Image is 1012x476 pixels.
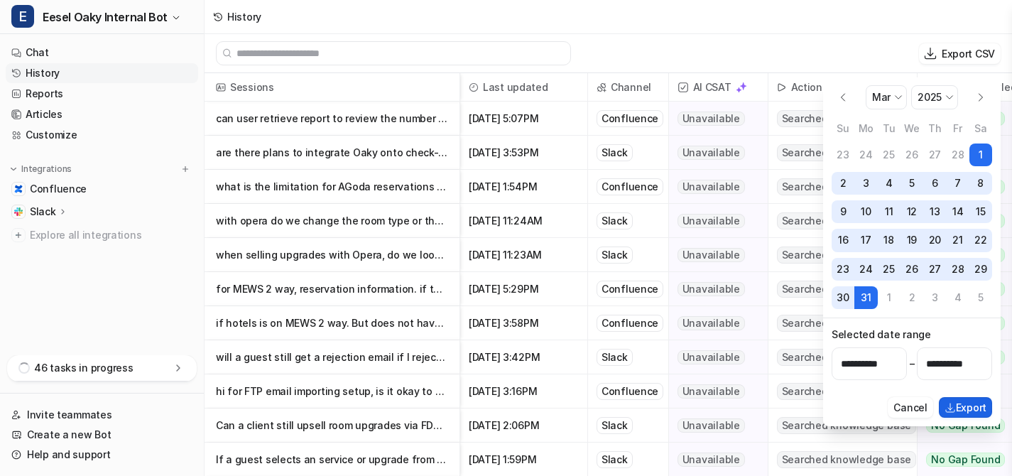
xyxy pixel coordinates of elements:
[777,451,916,468] span: Searched knowledge base
[466,409,582,443] span: [DATE] 2:06PM
[832,86,854,109] button: Go to the Previous Month
[597,315,663,332] div: Confluence
[6,63,198,83] a: History
[777,281,916,298] span: Searched knowledge base
[777,212,916,229] span: Searched knowledge base
[923,172,946,195] button: Thursday, March 6th, 2025, selected
[216,238,448,272] p: when selling upgrades with Opera, do we look at the rooms available in the hotel
[597,212,633,229] div: Slack
[216,340,448,374] p: will a guest still get a rejection email if I reject a pending deal from a stay
[678,384,745,399] span: Unavailable
[969,120,992,136] th: Saturday
[6,445,198,465] a: Help and support
[678,248,745,262] span: Unavailable
[832,172,854,195] button: Sunday, March 2nd, 2025, selected
[969,286,992,309] button: Saturday, April 5th, 2025
[854,200,877,223] button: Monday, March 10th, 2025, selected
[6,225,198,245] a: Explore all integrations
[926,418,1005,433] span: No Gap Found
[854,286,877,309] button: Monday, March 31st, 2025, selected
[923,200,946,223] button: Thursday, March 13th, 2025, selected
[946,258,969,281] button: Friday, March 28th, 2025, selected
[832,327,992,342] label: Selected date range
[969,200,992,223] button: Saturday, March 15th, 2025, selected
[34,361,133,375] p: 46 tasks in progress
[878,172,901,195] button: Tuesday, March 4th, 2025, selected
[878,229,901,251] button: Tuesday, March 18th, 2025, selected
[923,120,946,136] th: Thursday
[6,43,198,63] a: Chat
[6,162,76,176] button: Integrations
[6,425,198,445] a: Create a new Bot
[466,204,582,238] span: [DATE] 11:24AM
[14,185,23,193] img: Confluence
[777,247,916,264] span: Searched knowledge base
[901,144,923,166] button: Wednesday, February 26th, 2025
[597,144,633,161] div: Slack
[919,43,1001,64] button: Export CSV
[777,315,916,332] span: Searched knowledge base
[11,228,26,242] img: explore all integrations
[30,224,192,247] span: Explore all integrations
[878,286,901,309] button: Tuesday, April 1st, 2025
[901,286,923,309] button: Wednesday, April 2nd, 2025
[216,374,448,409] p: hi for FTP email importing setup, is it okay to use date format of [DATE] inst
[466,73,582,102] span: Last updated
[901,200,923,223] button: Wednesday, March 12th, 2025, selected
[777,349,916,366] span: Searched knowledge base
[597,110,663,127] div: Confluence
[466,102,582,136] span: [DATE] 5:07PM
[777,383,916,400] span: Searched knowledge base
[216,136,448,170] p: are there plans to integrate Oaky onto check-in kiosks?
[678,453,745,467] span: Unavailable
[597,349,633,366] div: Slack
[923,144,946,166] button: Thursday, February 27th, 2025
[942,46,995,61] p: Export CSV
[923,229,946,251] button: Thursday, March 20th, 2025, selected
[678,282,745,296] span: Unavailable
[946,286,969,309] button: Friday, April 4th, 2025
[6,125,198,145] a: Customize
[878,120,901,136] th: Tuesday
[216,204,448,238] p: with opera do we change the room type or the room type to charge when selling up
[9,164,18,174] img: expand menu
[597,417,633,434] div: Slack
[14,207,23,216] img: Slack
[946,120,969,136] th: Friday
[597,247,633,264] div: Slack
[678,146,745,160] span: Unavailable
[854,172,877,195] button: Monday, March 3rd, 2025, selected
[878,144,901,166] button: Tuesday, February 25th, 2025
[216,306,448,340] p: if hotels is on MEWS 2 way. But does not have dynamic pricing enabled, rates are
[939,397,992,418] button: Export selected date range
[832,286,854,309] button: Sunday, March 30th, 2025, selected
[854,144,877,166] button: Monday, February 24th, 2025
[910,357,915,371] span: –
[832,144,854,166] button: Sunday, February 23rd, 2025
[597,383,663,400] div: Confluence
[227,9,261,24] div: History
[678,418,745,433] span: Unavailable
[180,164,190,174] img: menu_add.svg
[777,144,916,161] span: Searched knowledge base
[888,397,932,418] button: Cancel
[854,229,877,251] button: Monday, March 17th, 2025, selected
[777,178,916,195] span: Searched knowledge base
[43,7,168,27] span: Eesel Oaky Internal Bot
[832,200,854,223] button: Sunday, March 9th, 2025, selected
[466,136,582,170] span: [DATE] 3:53PM
[923,286,946,309] button: Thursday, April 3rd, 2025
[6,405,198,425] a: Invite teammates
[969,258,992,281] button: Saturday, March 29th, 2025, selected
[678,350,745,364] span: Unavailable
[946,200,969,223] button: Friday, March 14th, 2025, selected
[30,205,56,219] p: Slack
[210,73,454,102] span: Sessions
[466,272,582,306] span: [DATE] 5:29PM
[216,102,448,136] p: can user retrieve report to review the number of view for each service?
[901,120,923,136] th: Wednesday
[466,374,582,409] span: [DATE] 3:16PM
[678,180,745,194] span: Unavailable
[597,281,663,298] div: Confluence
[6,104,198,124] a: Articles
